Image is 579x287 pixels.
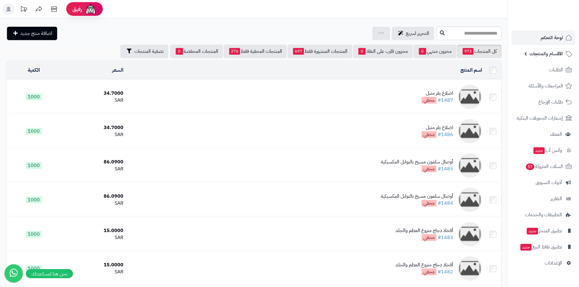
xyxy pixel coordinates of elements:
[438,131,453,138] a: #1486
[438,165,453,173] a: #1485
[63,97,123,104] div: SAR
[16,3,31,17] a: تحديثات المنصة
[529,82,563,90] span: المراجعات والأسئلة
[512,191,575,206] a: التقارير
[512,30,575,45] a: لوحة التحكم
[28,67,40,74] a: الكمية
[26,196,42,203] span: 1000
[63,90,123,97] div: 34.7000
[550,194,562,203] span: التقارير
[458,85,482,109] img: اضلاع بقر متبل
[512,79,575,93] a: المراجعات والأسئلة
[63,166,123,173] div: SAR
[72,5,82,13] span: رفيق
[458,256,482,281] img: أفخاذ دجاج منزوع العظم والجلد
[176,48,183,55] span: 0
[63,234,123,241] div: SAR
[512,143,575,158] a: وآتس آبجديد
[512,207,575,222] a: التطبيقات والخدمات
[170,45,223,58] a: المنتجات المخفضة0
[134,48,164,55] span: تصفية المنتجات
[525,162,563,171] span: السلات المتروكة
[381,193,453,200] div: أوصال سلمون مسيخ بالتوابل المكسيكية
[457,45,501,58] a: كل المنتجات973
[458,188,482,212] img: أوصال سلمون مسيخ بالتوابل المكسيكية
[438,234,453,241] a: #1483
[293,48,304,55] span: 697
[224,45,287,58] a: المنتجات المخفية فقط276
[26,162,42,169] span: 1000
[26,94,42,100] span: 1000
[395,261,453,268] div: أفخاذ دجاج منزوع العظم والجلد
[63,268,123,275] div: SAR
[422,268,436,275] span: مخفي
[512,63,575,77] a: الطلبات
[63,159,123,166] div: 86.0900
[112,67,123,74] a: السعر
[533,147,545,154] span: جديد
[533,146,562,155] span: وآتس آب
[63,131,123,138] div: SAR
[84,3,97,15] img: ai-face.png
[422,131,436,138] span: مخفي
[458,222,482,246] img: أفخاذ دجاج منزوع العظم والجلد
[63,124,123,131] div: 34.7000
[525,210,562,219] span: التطبيقات والخدمات
[406,30,429,37] span: التحرير لسريع
[419,48,426,55] span: 0
[526,227,562,235] span: تطبيق المتجر
[26,265,42,272] span: 1000
[520,243,562,251] span: تطبيق نقاط البيع
[392,27,434,40] a: التحرير لسريع
[512,240,575,254] a: تطبيق نقاط البيعجديد
[549,66,563,74] span: الطلبات
[460,67,482,74] a: اسم المنتج
[550,130,562,138] span: العملاء
[288,45,352,58] a: المنتجات المنشورة فقط697
[512,95,575,109] a: طلبات الإرجاع
[26,128,42,135] span: 1000
[526,163,534,170] span: 57
[63,200,123,207] div: SAR
[512,127,575,142] a: العملاء
[512,224,575,238] a: تطبيق المتجرجديد
[438,97,453,104] a: #1487
[458,119,482,143] img: اضلاع بقر متبل
[512,175,575,190] a: أدوات التسويق
[527,228,538,234] span: جديد
[20,30,52,37] span: اضافة منتج جديد
[381,159,453,166] div: أوصال سلمون مسيخ بالتوابل المكسيكية
[422,124,453,131] div: اضلاع بقر متبل
[63,261,123,268] div: 15.0000
[413,45,457,58] a: مخزون منتهي0
[353,45,413,58] a: مخزون قارب على النفاذ0
[63,227,123,234] div: 15.0000
[536,178,562,187] span: أدوات التسويق
[422,90,453,97] div: اضلاع بقر متبل
[512,256,575,270] a: الإعدادات
[438,200,453,207] a: #1484
[512,111,575,125] a: إشعارات التحويلات البنكية
[422,166,436,172] span: مخفي
[422,234,436,241] span: مخفي
[120,45,168,58] button: تصفية المنتجات
[7,27,57,40] a: اضافة منتج جديد
[422,97,436,104] span: مخفي
[26,231,42,237] span: 1000
[529,50,563,58] span: الأقسام والمنتجات
[395,227,453,234] div: أفخاذ دجاج منزوع العظم والجلد
[463,48,474,55] span: 973
[422,200,436,207] span: مخفي
[458,153,482,178] img: أوصال سلمون مسيخ بالتوابل المكسيكية
[512,159,575,174] a: السلات المتروكة57
[545,259,562,267] span: الإعدادات
[438,268,453,275] a: #1482
[517,114,563,122] span: إشعارات التحويلات البنكية
[229,48,240,55] span: 276
[541,33,563,42] span: لوحة التحكم
[538,98,563,106] span: طلبات الإرجاع
[63,193,123,200] div: 86.0900
[520,244,532,251] span: جديد
[358,48,366,55] span: 0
